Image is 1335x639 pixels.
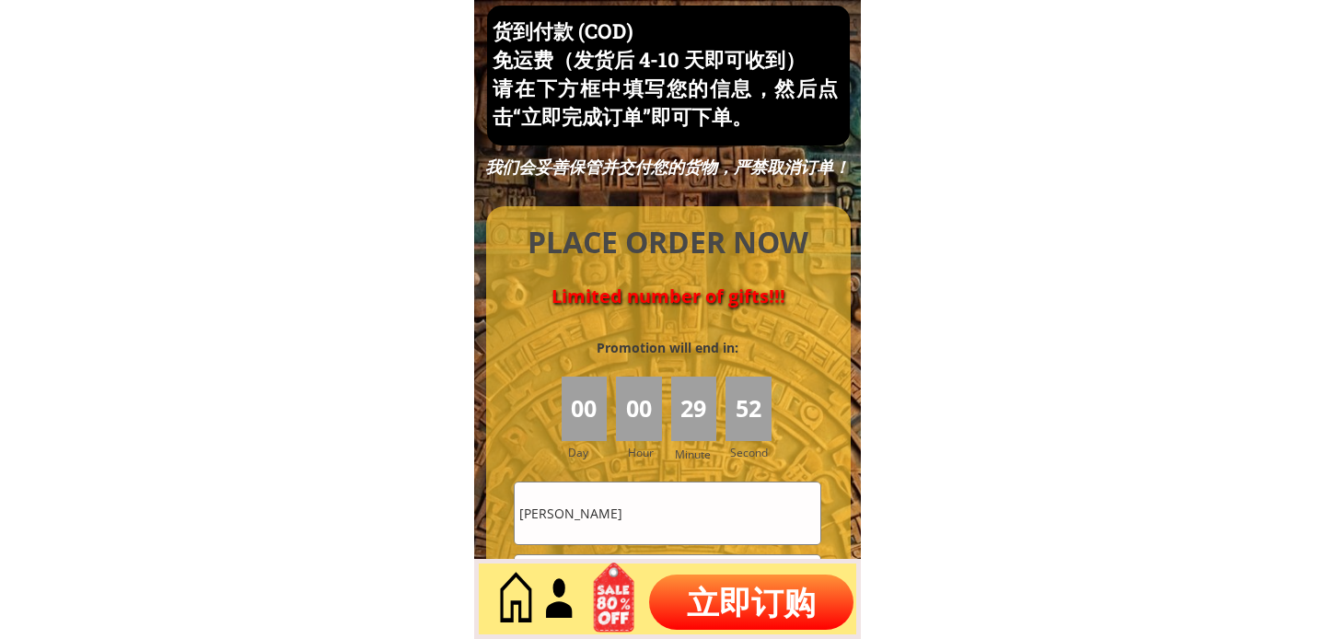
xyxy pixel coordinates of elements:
div: 我们会妥善保管并交付您的货物，严禁取消订单！ [483,157,852,178]
h4: PLACE ORDER NOW [507,222,830,263]
p: 立即订购 [649,575,853,630]
h3: Minute [675,446,715,463]
h3: 货到付款 (COD) 免运费（发货后 4-10 天即可收到） 请在下方框中填写您的信息，然后点击“立即完成订单”即可下单。 [493,17,838,131]
h4: Limited number of gifts!!! [507,285,830,308]
h3: Day [568,444,614,461]
input: 姓名 [515,482,820,544]
h3: Hour [628,444,667,461]
h3: Second [730,444,775,461]
input: 电话 [515,555,820,617]
h3: Promotion will end in: [563,338,772,358]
